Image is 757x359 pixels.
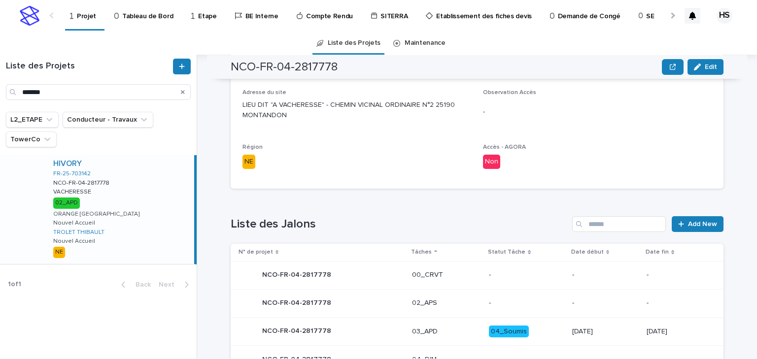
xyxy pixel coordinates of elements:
[155,280,197,289] button: Next
[483,90,536,96] span: Observation Accès
[488,247,525,258] p: Statut Tâche
[572,299,639,307] p: -
[242,100,471,121] p: LIEU DIT "A VACHERESSE" - CHEMIN VICINAL ORDINAIRE N°2 25190 MONTANDON
[231,261,723,289] tr: NCO-FR-04-2817778NCO-FR-04-2817778 00_CRVT---
[412,299,481,307] p: 02_APS
[53,220,95,227] p: Nouvel Accueil
[242,155,255,169] div: NE
[489,299,564,307] p: -
[242,90,286,96] span: Adresse du site
[489,326,529,338] div: 04_Soumis
[231,60,338,74] h2: NCO-FR-04-2817778
[239,247,273,258] p: N° de projet
[6,112,59,128] button: L2_ETAPE
[483,155,500,169] div: Non
[717,8,732,24] div: HS
[130,281,151,288] span: Back
[53,229,104,236] a: TROLET THIBAULT
[489,271,564,279] p: -
[231,289,723,317] tr: NCO-FR-04-2817778NCO-FR-04-2817778 02_APS---
[647,299,708,307] p: -
[647,327,708,336] p: [DATE]
[231,317,723,346] tr: NCO-FR-04-2817778NCO-FR-04-2817778 03_APD04_Soumis[DATE][DATE]
[53,247,65,258] div: NE
[63,112,153,128] button: Conducteur - Travaux
[647,271,708,279] p: -
[262,269,333,279] p: NCO-FR-04-2817778
[571,247,604,258] p: Date début
[262,297,333,307] p: NCO-FR-04-2817778
[53,197,80,208] div: 02_APD
[53,238,95,245] p: Nouvel Accueil
[411,247,432,258] p: Tâches
[672,216,723,232] a: Add New
[405,32,446,55] a: Maintenance
[53,187,93,196] p: VACHERESSE
[328,32,380,55] a: Liste des Projets
[159,281,180,288] span: Next
[53,159,82,168] a: HIVORY
[113,280,155,289] button: Back
[20,6,39,26] img: stacker-logo-s-only.png
[412,271,481,279] p: 00_CRVT
[572,327,639,336] p: [DATE]
[483,144,526,150] span: Accès - AGORA
[688,59,723,75] button: Edit
[6,84,191,100] input: Search
[412,327,481,336] p: 03_APD
[6,61,171,72] h1: Liste des Projets
[6,131,57,147] button: TowerCo
[646,247,669,258] p: Date fin
[242,144,263,150] span: Région
[705,64,717,70] span: Edit
[572,271,639,279] p: -
[572,216,666,232] input: Search
[53,170,91,177] a: FR-25-703142
[231,217,568,231] h1: Liste des Jalons
[688,221,717,228] span: Add New
[483,107,712,117] p: -
[53,211,139,218] p: ORANGE [GEOGRAPHIC_DATA]
[53,178,111,187] p: NCO-FR-04-2817778
[262,325,333,335] p: NCO-FR-04-2817778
